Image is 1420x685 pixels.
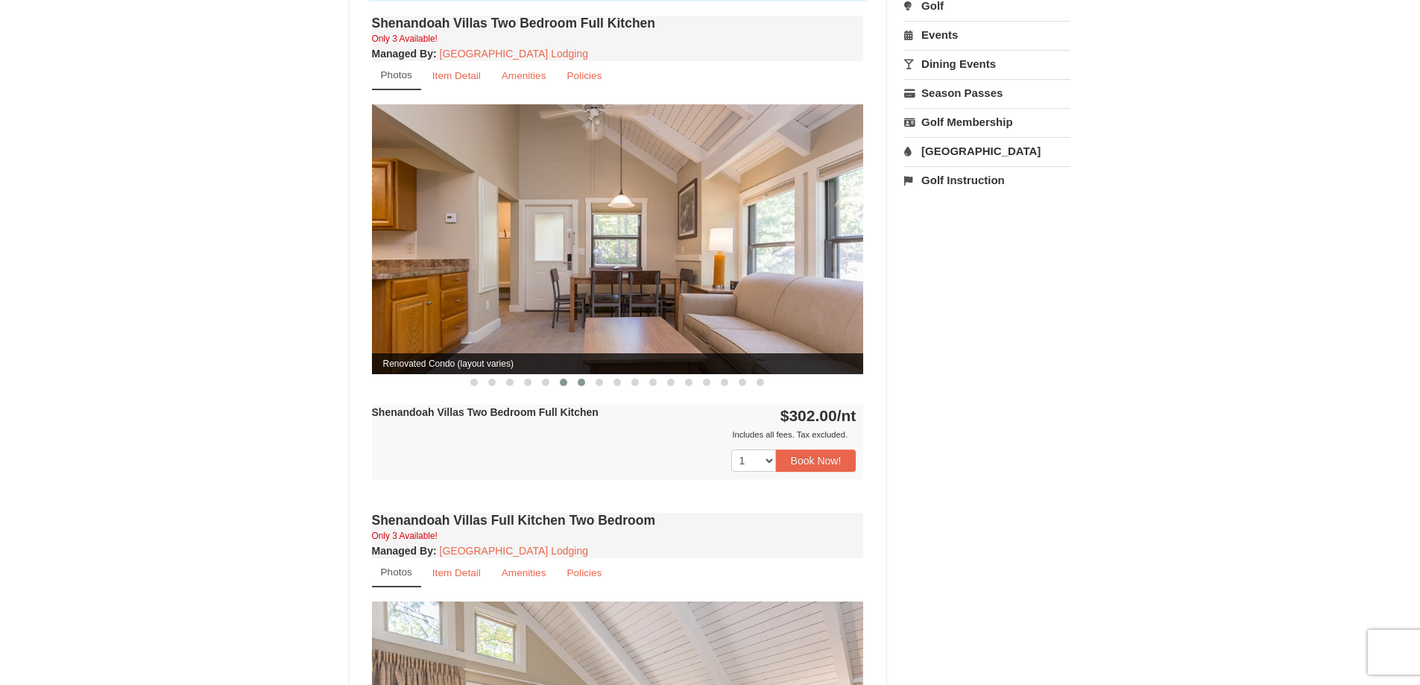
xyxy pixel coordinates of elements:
a: [GEOGRAPHIC_DATA] Lodging [440,48,588,60]
small: Only 3 Available! [372,531,438,541]
small: Policies [567,70,602,81]
a: Events [904,21,1070,48]
img: Renovated Condo (layout varies) [372,104,864,373]
a: Golf Instruction [904,166,1070,194]
span: Managed By [372,48,433,60]
small: Only 3 Available! [372,34,438,44]
a: Photos [372,558,421,587]
small: Photos [381,69,412,81]
a: Photos [372,61,421,90]
a: Amenities [492,61,556,90]
small: Amenities [502,567,546,578]
a: Item Detail [423,61,490,90]
a: Amenities [492,558,556,587]
h4: Shenandoah Villas Two Bedroom Full Kitchen [372,16,864,31]
span: /nt [837,407,856,424]
a: Policies [557,61,611,90]
a: Item Detail [423,558,490,587]
strong: : [372,545,437,557]
small: Item Detail [432,567,481,578]
a: Dining Events [904,50,1070,78]
a: Season Passes [904,79,1070,107]
h4: Shenandoah Villas Full Kitchen Two Bedroom [372,513,864,528]
span: Renovated Condo (layout varies) [372,353,864,374]
a: Golf Membership [904,108,1070,136]
a: Policies [557,558,611,587]
small: Item Detail [432,70,481,81]
strong: Shenandoah Villas Two Bedroom Full Kitchen [372,406,599,418]
small: Photos [381,566,412,578]
strong: : [372,48,437,60]
span: Managed By [372,545,433,557]
small: Policies [567,567,602,578]
div: Includes all fees. Tax excluded. [372,427,856,442]
a: [GEOGRAPHIC_DATA] Lodging [440,545,588,557]
button: Book Now! [776,449,856,472]
small: Amenities [502,70,546,81]
a: [GEOGRAPHIC_DATA] [904,137,1070,165]
strong: $302.00 [780,407,856,424]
